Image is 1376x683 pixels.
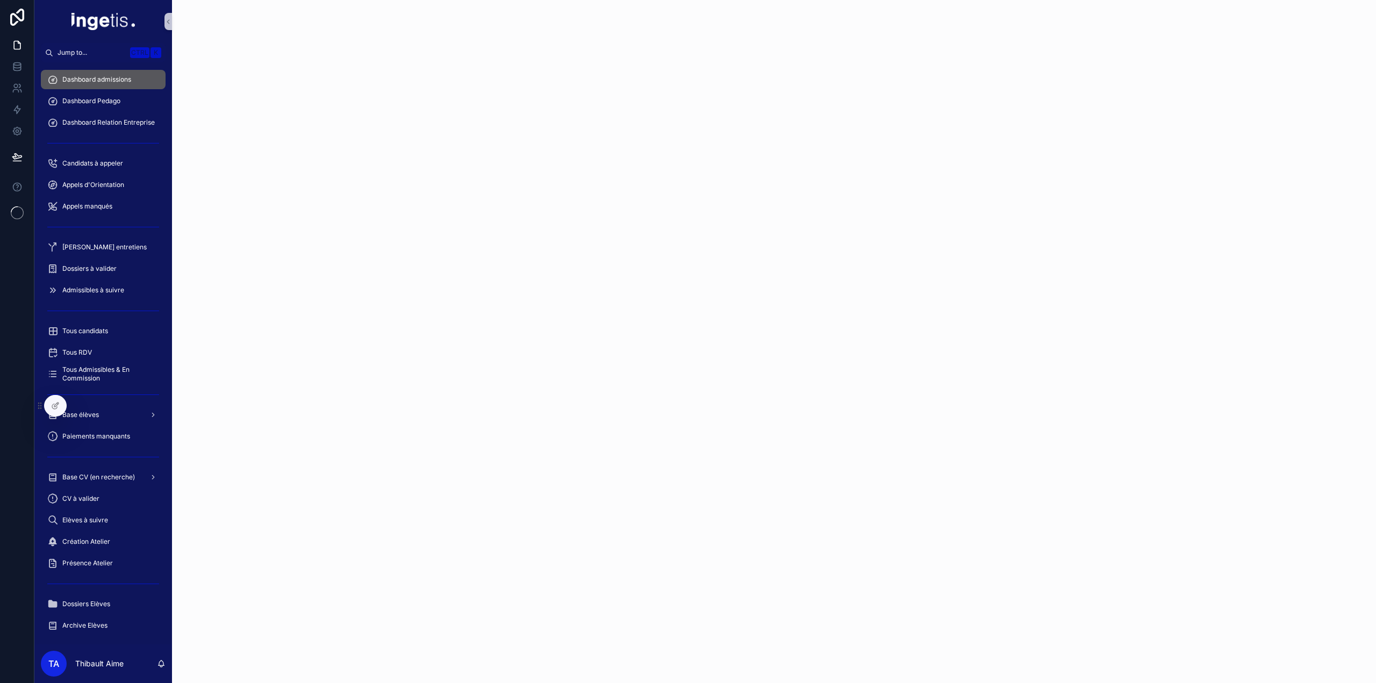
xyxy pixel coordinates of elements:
[41,321,166,341] a: Tous candidats
[41,364,166,384] a: Tous Admissibles & En Commission
[41,511,166,530] a: Elèves à suivre
[62,516,108,524] span: Elèves à suivre
[130,47,149,58] span: Ctrl
[41,343,166,362] a: Tous RDV
[58,48,126,57] span: Jump to...
[62,202,112,211] span: Appels manqués
[41,594,166,614] a: Dossiers Elèves
[152,48,160,57] span: K
[62,411,99,419] span: Base élèves
[62,243,147,251] span: [PERSON_NAME] entretiens
[41,154,166,173] a: Candidats à appeler
[62,537,110,546] span: Création Atelier
[62,159,123,168] span: Candidats à appeler
[41,43,166,62] button: Jump to...CtrlK
[62,327,108,335] span: Tous candidats
[75,658,124,669] p: Thibault Aime
[41,238,166,257] a: [PERSON_NAME] entretiens
[62,97,120,105] span: Dashboard Pedago
[62,75,131,84] span: Dashboard admissions
[62,365,155,383] span: Tous Admissibles & En Commission
[41,427,166,446] a: Paiements manquants
[62,494,99,503] span: CV à valider
[62,600,110,608] span: Dossiers Elèves
[41,405,166,425] a: Base élèves
[34,62,172,644] div: scrollable content
[41,113,166,132] a: Dashboard Relation Entreprise
[41,70,166,89] a: Dashboard admissions
[62,432,130,441] span: Paiements manquants
[41,616,166,635] a: Archive Elèves
[62,348,92,357] span: Tous RDV
[41,489,166,508] a: CV à valider
[62,118,155,127] span: Dashboard Relation Entreprise
[62,473,135,481] span: Base CV (en recherche)
[41,197,166,216] a: Appels manqués
[71,13,135,30] img: App logo
[41,259,166,278] a: Dossiers à valider
[41,281,166,300] a: Admissibles à suivre
[48,657,59,670] span: TA
[62,621,107,630] span: Archive Elèves
[62,559,113,567] span: Présence Atelier
[41,175,166,195] a: Appels d'Orientation
[62,286,124,294] span: Admissibles à suivre
[41,468,166,487] a: Base CV (en recherche)
[41,553,166,573] a: Présence Atelier
[62,264,117,273] span: Dossiers à valider
[41,91,166,111] a: Dashboard Pedago
[41,532,166,551] a: Création Atelier
[62,181,124,189] span: Appels d'Orientation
